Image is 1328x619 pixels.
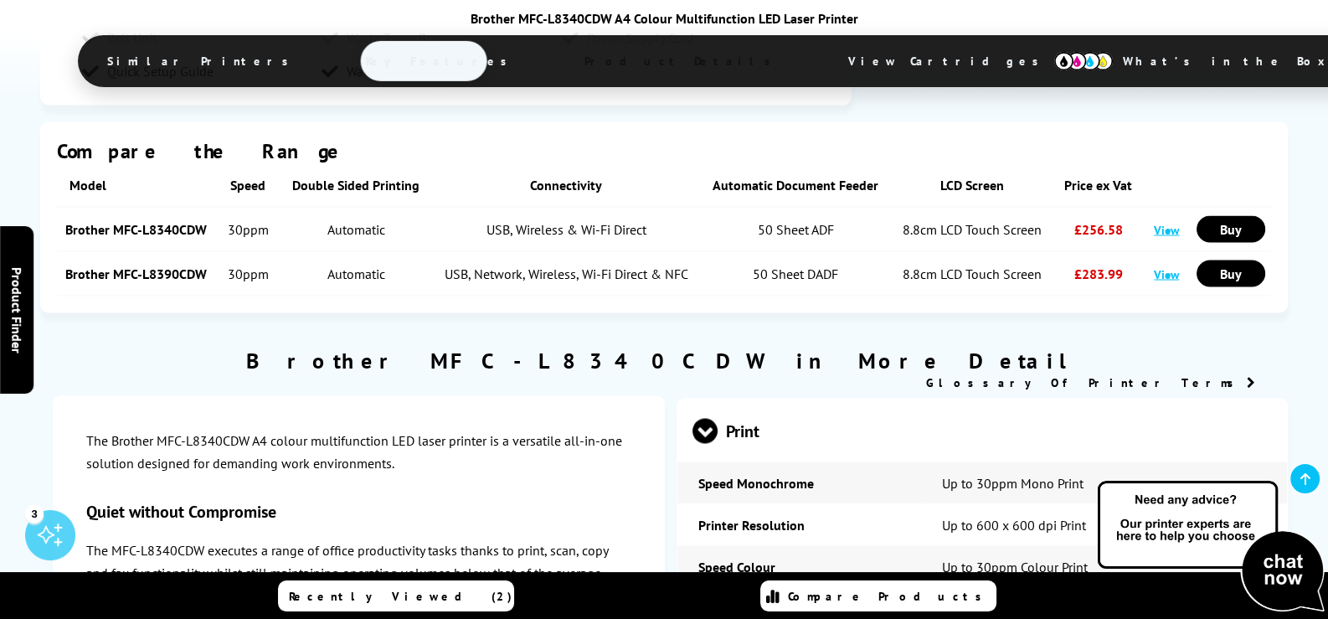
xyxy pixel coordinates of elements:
td: USB, Network, Wireless, Wi-Fi Direct & NFC [434,251,698,296]
td: Up to 600 x 600 dpi Print [921,503,1287,545]
td: Speed Colour [677,545,921,587]
a: Buy [1197,215,1265,242]
a: Glossary Of Printer Terms [925,374,1254,389]
td: 30ppm [218,251,279,296]
h3: Quiet without Compromise [86,500,631,522]
td: Up to 30ppm Colour Print [921,545,1287,587]
td: Up to 30ppm Mono Print [921,462,1287,503]
span: View Cartridges [823,39,1079,83]
div: 3 [25,504,44,523]
th: LCD Screen [893,164,1051,207]
span: Print [692,399,1272,462]
div: Brother MFC-L8340CDW A4 Colour Multifunction LED Laser Printer [78,10,1250,27]
td: USB, Wireless & Wi-Fi Direct [434,207,698,251]
td: 50 Sheet DADF [698,251,893,296]
a: Compare Products [760,580,996,611]
p: The Brother MFC-L8340CDW A4 colour multifunction LED laser printer is a versatile all-in-one solu... [86,429,631,474]
a: View [1154,221,1179,237]
td: 8.8cm LCD Touch Screen [893,207,1051,251]
a: View [1154,266,1179,281]
td: Printer Resolution [677,503,921,545]
span: Product Finder [8,266,25,353]
span: Product Details [559,41,805,81]
a: Brother MFC-L8340CDW [65,220,207,237]
th: Double Sided Printing [279,164,434,207]
img: Open Live Chat window [1094,478,1328,616]
th: Automatic Document Feeder [698,164,893,207]
td: Automatic [279,251,434,296]
th: Price ex Vat [1051,164,1145,207]
td: 30ppm [218,207,279,251]
td: 50 Sheet ADF [698,207,893,251]
th: Connectivity [434,164,698,207]
span: Similar Printers [82,41,322,81]
a: Buy [1197,260,1265,286]
div: Compare the Range [57,138,1272,164]
a: Recently Viewed (2) [278,580,514,611]
th: Speed [218,164,279,207]
a: Brother MFC-L8390CDW [65,265,207,281]
td: 8.8cm LCD Touch Screen [893,251,1051,296]
td: £256.58 [1051,207,1145,251]
td: Automatic [279,207,434,251]
td: Speed Monochrome [677,462,921,503]
th: Model [57,164,218,207]
img: cmyk-icon.svg [1054,52,1113,70]
td: £283.99 [1051,251,1145,296]
span: Compare Products [788,589,991,604]
span: Key Features [341,41,541,81]
span: Recently Viewed (2) [289,589,512,604]
h2: Brother MFC-L8340CDW in More Detail [40,346,1289,374]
